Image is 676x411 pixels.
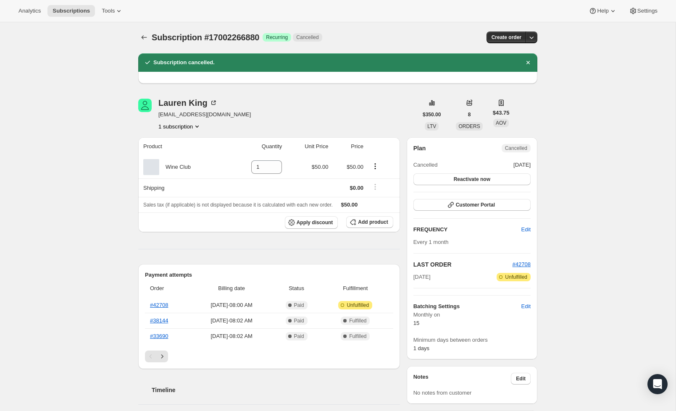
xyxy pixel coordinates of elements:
[53,8,90,14] span: Subscriptions
[647,374,668,394] div: Open Intercom Messenger
[418,109,446,120] button: $350.00
[138,137,227,156] th: Product
[294,317,304,324] span: Paid
[516,223,536,236] button: Edit
[323,284,388,293] span: Fulfillment
[138,31,150,43] button: Subscriptions
[138,178,227,197] th: Shipping
[516,300,536,313] button: Edit
[597,8,608,14] span: Help
[143,202,333,208] span: Sales tax (if applicable) is not displayed because it is calculated with each new order.
[496,120,506,126] span: AOV
[294,302,304,309] span: Paid
[159,163,191,171] div: Wine Club
[193,284,270,293] span: Billing date
[156,351,168,362] button: Next
[153,58,215,67] h2: Subscription cancelled.
[145,351,393,362] nav: Pagination
[513,260,531,269] button: #42708
[349,333,366,340] span: Fulfilled
[18,8,41,14] span: Analytics
[358,219,388,225] span: Add product
[266,34,288,41] span: Recurring
[150,317,168,324] a: #38144
[413,336,531,344] span: Minimum days between orders
[227,137,284,156] th: Quantity
[522,57,534,68] button: Dismiss notification
[312,164,329,170] span: $50.00
[158,122,201,131] button: Product actions
[150,333,168,339] a: #33690
[193,301,270,309] span: [DATE] · 08:00 AM
[413,173,531,185] button: Reactivate now
[347,164,363,170] span: $50.00
[413,273,431,281] span: [DATE]
[150,302,168,308] a: #42708
[458,123,480,129] span: ORDERS
[413,260,513,269] h2: LAST ORDER
[413,199,531,211] button: Customer Portal
[158,110,251,119] span: [EMAIL_ADDRESS][DOMAIN_NAME]
[513,261,531,267] a: #42708
[413,225,521,234] h2: FREQUENCY
[158,99,218,107] div: Lauren King
[521,302,531,311] span: Edit
[413,302,521,311] h6: Batching Settings
[427,123,436,129] span: LTV
[341,202,358,208] span: $50.00
[296,34,318,41] span: Cancelled
[284,137,331,156] th: Unit Price
[413,373,511,385] h3: Notes
[347,302,369,309] span: Unfulfilled
[145,279,190,298] th: Order
[456,202,495,208] span: Customer Portal
[454,176,490,183] span: Reactivate now
[521,225,531,234] span: Edit
[511,373,531,385] button: Edit
[487,31,526,43] button: Create order
[368,182,382,191] button: Shipping actions
[275,284,318,293] span: Status
[413,311,531,319] span: Monthly on
[331,137,366,156] th: Price
[152,33,259,42] span: Subscription #17002266880
[138,99,152,112] span: Lauren King
[423,111,441,118] span: $350.00
[413,144,426,152] h2: Plan
[152,386,400,394] h2: Timeline
[516,375,526,382] span: Edit
[413,161,438,169] span: Cancelled
[413,239,449,245] span: Every 1 month
[13,5,46,17] button: Analytics
[349,317,366,324] span: Fulfilled
[47,5,95,17] button: Subscriptions
[413,345,429,351] span: 1 days
[492,34,521,41] span: Create order
[505,145,527,152] span: Cancelled
[637,8,658,14] span: Settings
[297,219,333,226] span: Apply discount
[350,185,363,191] span: $0.00
[102,8,115,14] span: Tools
[368,162,382,171] button: Product actions
[193,317,270,325] span: [DATE] · 08:02 AM
[145,271,393,279] h2: Payment attempts
[413,390,472,396] span: No notes from customer
[468,111,471,118] span: 8
[97,5,128,17] button: Tools
[346,216,393,228] button: Add product
[513,161,531,169] span: [DATE]
[505,274,527,280] span: Unfulfilled
[463,109,476,120] button: 8
[294,333,304,340] span: Paid
[193,332,270,340] span: [DATE] · 08:02 AM
[285,216,338,229] button: Apply discount
[584,5,622,17] button: Help
[413,320,419,326] span: 15
[493,109,510,117] span: $43.75
[624,5,663,17] button: Settings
